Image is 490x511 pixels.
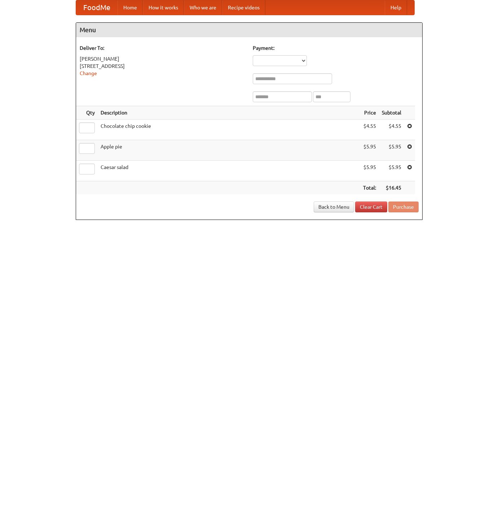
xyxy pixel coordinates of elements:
[118,0,143,15] a: Home
[360,181,379,195] th: Total:
[76,106,98,120] th: Qty
[184,0,222,15] a: Who we are
[98,120,360,140] td: Chocolate chip cookie
[360,106,379,120] th: Price
[314,202,354,212] a: Back to Menu
[379,181,404,195] th: $16.45
[80,62,246,70] div: [STREET_ADDRESS]
[222,0,265,15] a: Recipe videos
[379,120,404,140] td: $4.55
[76,0,118,15] a: FoodMe
[388,202,419,212] button: Purchase
[76,23,422,37] h4: Menu
[80,55,246,62] div: [PERSON_NAME]
[379,161,404,181] td: $5.95
[253,44,419,52] h5: Payment:
[355,202,387,212] a: Clear Cart
[385,0,407,15] a: Help
[98,106,360,120] th: Description
[80,44,246,52] h5: Deliver To:
[98,161,360,181] td: Caesar salad
[360,120,379,140] td: $4.55
[98,140,360,161] td: Apple pie
[360,161,379,181] td: $5.95
[143,0,184,15] a: How it works
[379,140,404,161] td: $5.95
[379,106,404,120] th: Subtotal
[360,140,379,161] td: $5.95
[80,70,97,76] a: Change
